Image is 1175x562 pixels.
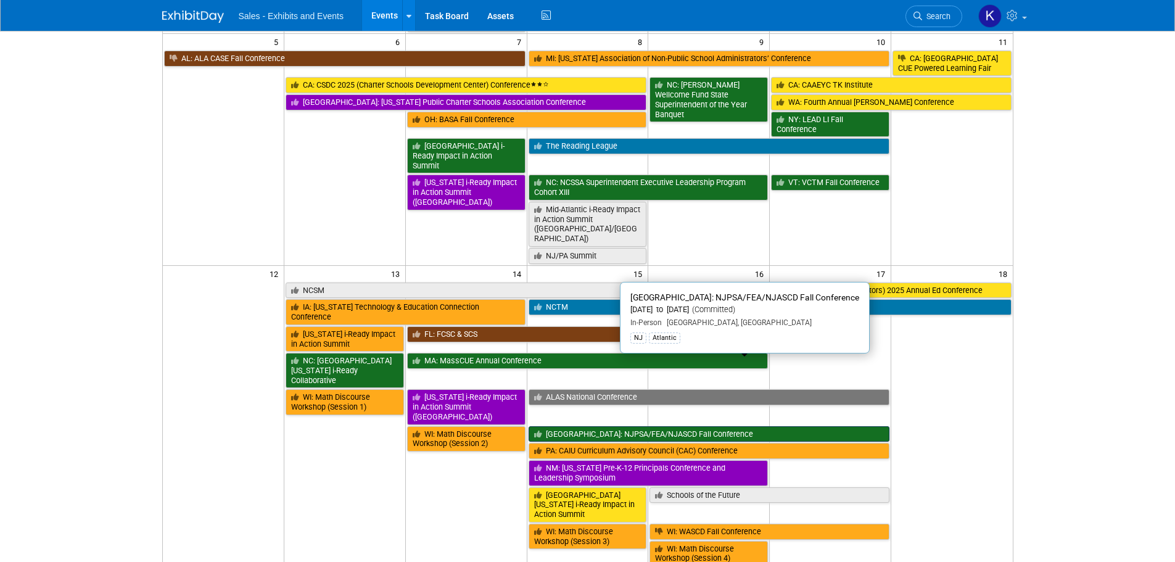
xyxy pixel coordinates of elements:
[875,34,891,49] span: 10
[632,266,648,281] span: 15
[407,389,526,424] a: [US_STATE] i-Ready Impact in Action Summit ([GEOGRAPHIC_DATA])
[407,112,647,128] a: OH: BASA Fall Conference
[529,443,890,459] a: PA: CAIU Curriculum Advisory Council (CAC) Conference
[529,51,890,67] a: MI: [US_STATE] Association of Non-Public School Administrators’ Conference
[771,112,889,137] a: NY: LEAD LI Fall Conference
[407,353,769,369] a: MA: MassCUE Annual Conference
[875,266,891,281] span: 17
[516,34,527,49] span: 7
[529,389,890,405] a: ALAS National Conference
[649,333,680,344] div: Atlantic
[407,326,769,342] a: FL: FCSC & SCS
[771,77,1011,93] a: CA: CAAEYC TK Institute
[893,51,1011,76] a: CA: [GEOGRAPHIC_DATA] CUE Powered Learning Fair
[407,426,526,452] a: WI: Math Discourse Workshop (Session 2)
[286,283,647,299] a: NCSM
[268,266,284,281] span: 12
[905,6,962,27] a: Search
[529,202,647,247] a: Mid-Atlantic i-Ready Impact in Action Summit ([GEOGRAPHIC_DATA]/[GEOGRAPHIC_DATA])
[407,138,526,173] a: [GEOGRAPHIC_DATA] i-Ready Impact in Action Summit
[394,34,405,49] span: 6
[529,460,769,486] a: NM: [US_STATE] Pre-K-12 Principals Conference and Leadership Symposium
[649,487,889,503] a: Schools of the Future
[162,10,224,23] img: ExhibitDay
[630,305,859,315] div: [DATE] to [DATE]
[997,34,1013,49] span: 11
[689,305,735,314] span: (Committed)
[771,175,889,191] a: VT: VCTM Fall Conference
[662,318,812,327] span: [GEOGRAPHIC_DATA], [GEOGRAPHIC_DATA]
[286,353,404,388] a: NC: [GEOGRAPHIC_DATA][US_STATE] i-Ready Collaborative
[286,94,647,110] a: [GEOGRAPHIC_DATA]: [US_STATE] Public Charter Schools Association Conference
[529,426,890,442] a: [GEOGRAPHIC_DATA]: NJPSA/FEA/NJASCD Fall Conference
[630,318,662,327] span: In-Person
[529,524,647,549] a: WI: Math Discourse Workshop (Session 3)
[529,299,1012,315] a: NCTM
[529,138,890,154] a: The Reading League
[630,292,859,302] span: [GEOGRAPHIC_DATA]: NJPSA/FEA/NJASCD Fall Conference
[164,51,526,67] a: AL: ALA CASE Fall Conference
[754,266,769,281] span: 16
[390,266,405,281] span: 13
[771,94,1011,110] a: WA: Fourth Annual [PERSON_NAME] Conference
[529,248,647,264] a: NJ/PA Summit
[922,12,950,21] span: Search
[997,266,1013,281] span: 18
[273,34,284,49] span: 5
[529,175,769,200] a: NC: NCSSA Superintendent Executive Leadership Program Cohort XIII
[529,487,647,523] a: [GEOGRAPHIC_DATA][US_STATE] i-Ready Impact in Action Summit
[978,4,1002,28] img: Kara Haven
[637,34,648,49] span: 8
[286,299,526,324] a: IA: [US_STATE] Technology & Education Connection Conference
[630,333,646,344] div: NJ
[286,389,404,415] a: WI: Math Discourse Workshop (Session 1)
[511,266,527,281] span: 14
[649,524,889,540] a: WI: WASCD Fall Conference
[758,34,769,49] span: 9
[286,77,647,93] a: CA: CSDC 2025 (Charter Schools Development Center) Conference
[286,326,404,352] a: [US_STATE] i-Ready Impact in Action Summit
[239,11,344,21] span: Sales - Exhibits and Events
[407,175,526,210] a: [US_STATE] i-Ready Impact in Action Summit ([GEOGRAPHIC_DATA])
[649,77,768,122] a: NC: [PERSON_NAME] Wellcome Fund State Superintendent of the Year Banquet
